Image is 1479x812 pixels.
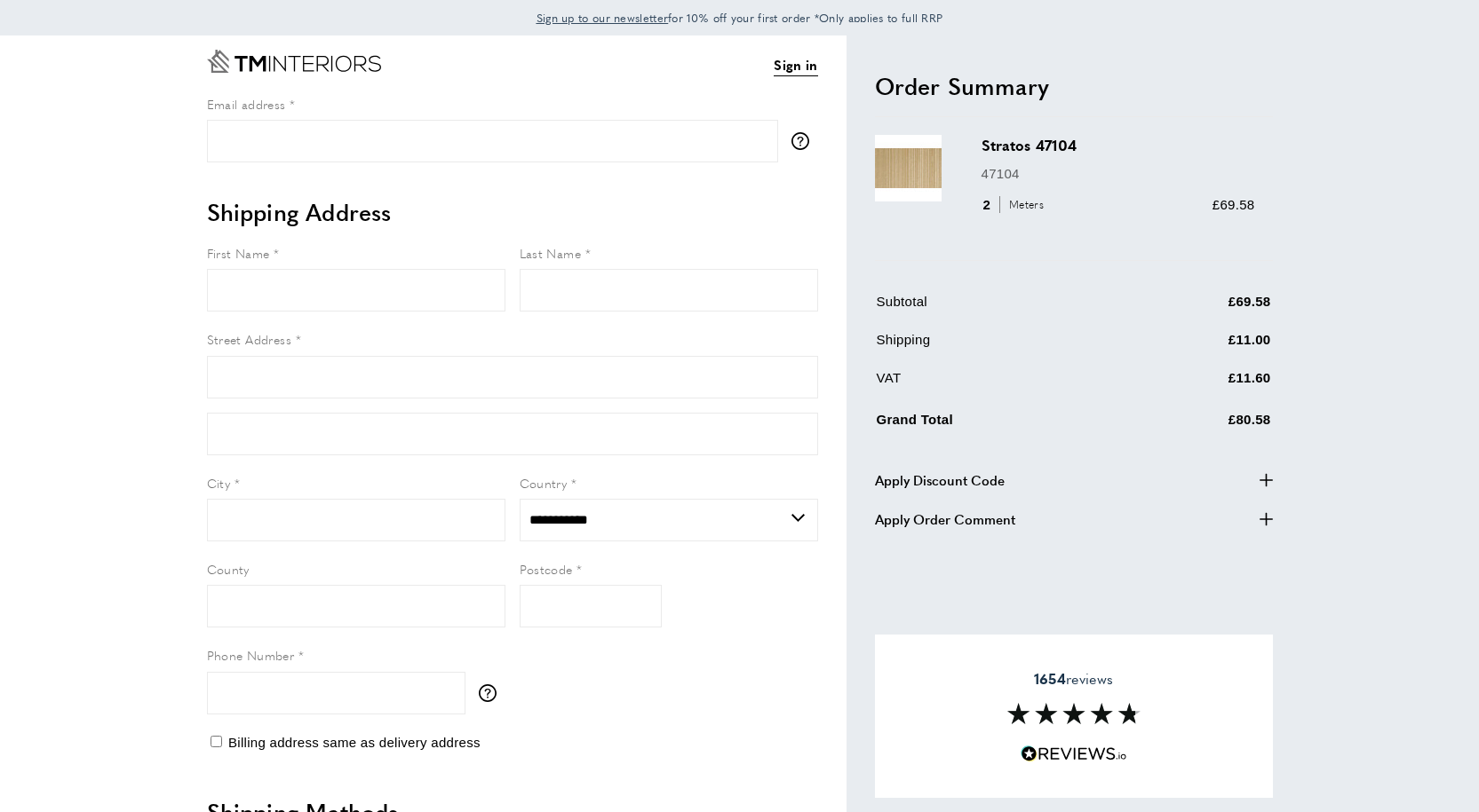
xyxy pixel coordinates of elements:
[877,406,1130,444] td: Grand Total
[875,469,1005,491] span: Apply Discount Code
[982,135,1255,155] h3: Stratos 47104
[982,163,1255,185] p: 47104
[791,132,818,150] button: More information
[537,10,943,26] span: for 10% off your first order *Only applies to full RRP
[875,508,1015,530] span: Apply Order Comment
[207,196,818,228] h2: Shipping Address
[1131,406,1270,444] td: £80.58
[875,135,942,201] img: Stratos 47104
[211,736,222,747] input: Billing address same as delivery address
[877,291,1130,326] td: Subtotal
[1034,668,1066,689] strong: 1654
[1131,329,1270,364] td: £11.00
[207,244,270,262] span: First Name
[1021,745,1127,762] img: Reviews.io 5 stars
[537,10,669,26] span: Sign up to our newsletter
[1213,197,1255,212] span: £69.58
[520,560,573,578] span: Postcode
[1131,291,1270,326] td: £69.58
[479,684,505,702] button: More information
[877,367,1130,402] td: VAT
[1007,703,1141,724] img: Reviews section
[207,474,231,492] span: City
[875,70,1273,102] h2: Order Summary
[207,646,295,664] span: Phone Number
[520,474,568,492] span: Country
[207,95,286,113] span: Email address
[520,244,582,262] span: Last Name
[982,194,1050,216] div: 2
[1034,670,1113,688] span: reviews
[774,54,817,76] a: Sign in
[537,9,669,27] a: Sign up to our newsletter
[999,196,1048,213] span: Meters
[1131,367,1270,402] td: £11.60
[207,560,250,578] span: County
[207,50,381,73] a: Go to Home page
[877,329,1130,364] td: Shipping
[207,330,292,348] span: Street Address
[228,735,481,750] span: Billing address same as delivery address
